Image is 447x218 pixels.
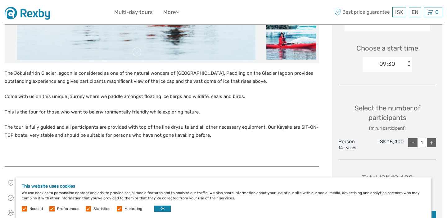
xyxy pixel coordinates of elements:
a: Multi-day tours [114,8,153,17]
button: OK [154,206,171,212]
p: The Jökulsárlón Glacier lagoon is considered as one of the natural wonders of [GEOGRAPHIC_DATA]. ... [5,69,319,85]
p: We're away right now. Please check back later! [9,11,70,16]
div: ISK 18,400 [371,138,404,151]
div: - [408,138,418,147]
p: The tour is fully guided and all participants are provided with top of the line drysuite and all ... [5,123,319,139]
span: Best price guarantee [333,7,391,17]
div: Person [338,138,371,151]
img: 1430-dd05a757-d8ed-48de-a814-6052a4ad6914_logo_small.jpg [5,5,55,20]
img: 69f4c33dbd0a4317894dec4abc1c2898_slider_thumbnail.jpeg [266,32,316,60]
div: We use cookies to personalise content and ads, to provide social media features and to analyse ou... [16,177,431,218]
a: More [163,8,179,17]
label: Needed [29,206,43,211]
label: Preferences [57,206,79,211]
div: (min. 1 participant) [338,125,436,131]
div: 09:30 [379,60,395,68]
span: Choose a start time [356,43,418,53]
div: < > [406,61,411,67]
span: 0 [434,9,440,15]
div: Select the number of participants [338,103,436,131]
div: 14+ years [338,145,371,151]
div: EN [409,7,421,17]
h5: This website uses cookies [22,184,425,189]
p: Come with us on this unique journey where we paddle amongst floating ice bergs and wildlife, seal... [5,93,319,101]
div: + [427,138,436,147]
span: ISK [395,9,403,15]
button: Open LiveChat chat widget [71,10,79,17]
div: Total : ISK 18,400 [362,173,413,183]
label: Marketing [124,206,142,211]
span: 14 [6,211,15,215]
p: This is the tour for those who want to be environmentally friendly while exploring nature. [5,108,319,116]
label: Statistics [93,206,110,211]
